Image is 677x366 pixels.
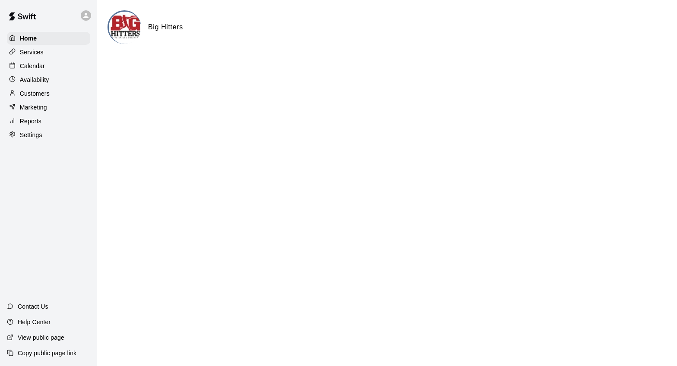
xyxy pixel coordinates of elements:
p: Availability [20,75,49,84]
p: Copy public page link [18,349,76,357]
a: Services [7,46,90,59]
p: Customers [20,89,50,98]
p: Contact Us [18,302,48,311]
p: Reports [20,117,41,125]
p: Home [20,34,37,43]
img: Big Hitters logo [109,12,141,44]
p: Services [20,48,44,56]
h6: Big Hitters [148,22,183,33]
p: View public page [18,333,64,342]
a: Availability [7,73,90,86]
p: Calendar [20,62,45,70]
a: Marketing [7,101,90,114]
a: Reports [7,115,90,128]
p: Help Center [18,318,51,326]
a: Customers [7,87,90,100]
a: Calendar [7,59,90,72]
a: Home [7,32,90,45]
a: Settings [7,128,90,141]
p: Settings [20,131,42,139]
p: Marketing [20,103,47,112]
